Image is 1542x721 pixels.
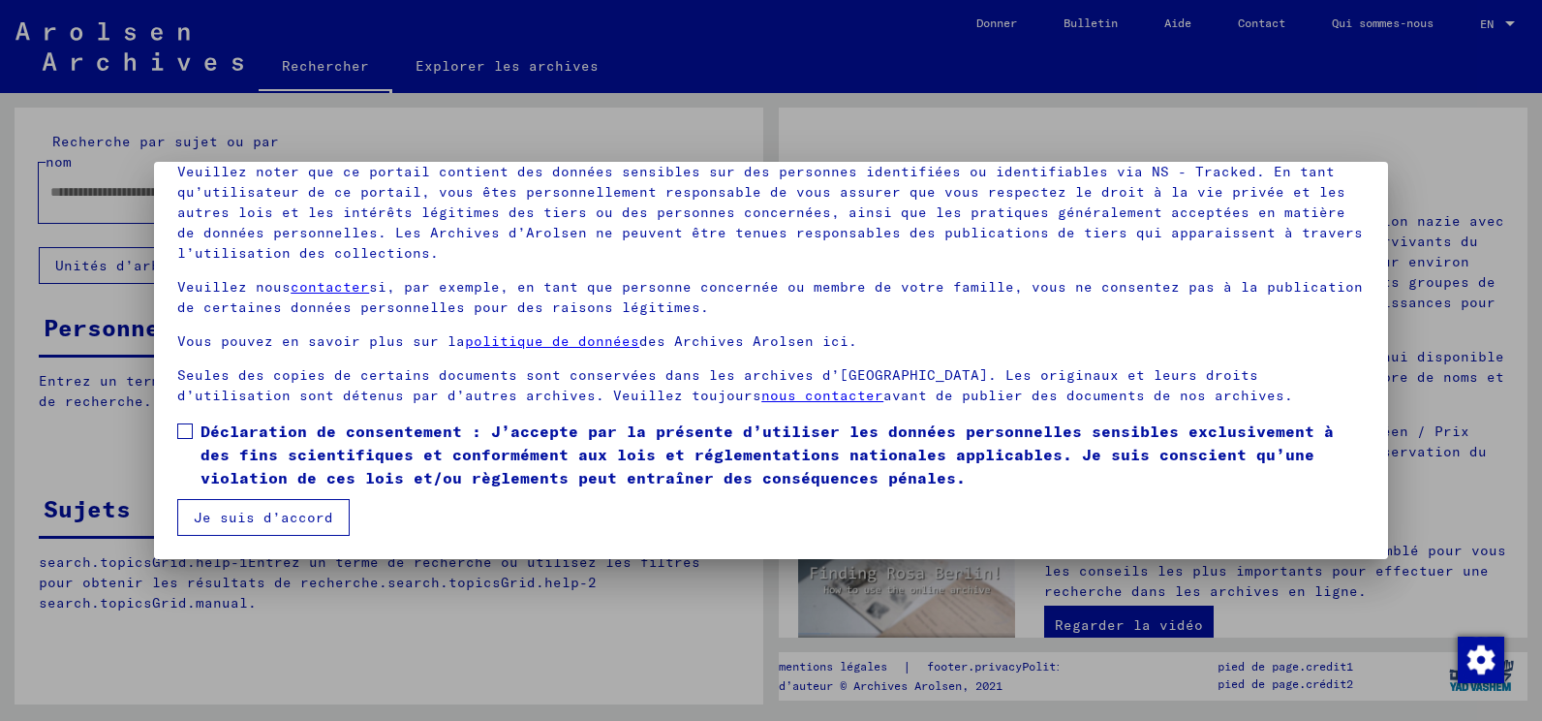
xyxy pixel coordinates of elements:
p: Veuillez nous si, par exemple, en tant que personne concernée ou membre de votre famille, vous ne... [177,277,1365,318]
p: Seules des copies de certains documents sont conservées dans les archives d’[GEOGRAPHIC_DATA]. Le... [177,365,1365,406]
img: Modifier le consentement [1458,637,1504,683]
font: Déclaration de consentement : J’accepte par la présente d’utiliser les données personnelles sensi... [200,422,1334,487]
a: contacter [291,278,369,296]
a: nous contacter [761,387,883,404]
a: politique de données [465,332,639,350]
button: Je suis d’accord [177,499,350,536]
p: Veuillez noter que ce portail contient des données sensibles sur des personnes identifiées ou ide... [177,162,1365,264]
p: Vous pouvez en savoir plus sur la des Archives Arolsen ici. [177,331,1365,352]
